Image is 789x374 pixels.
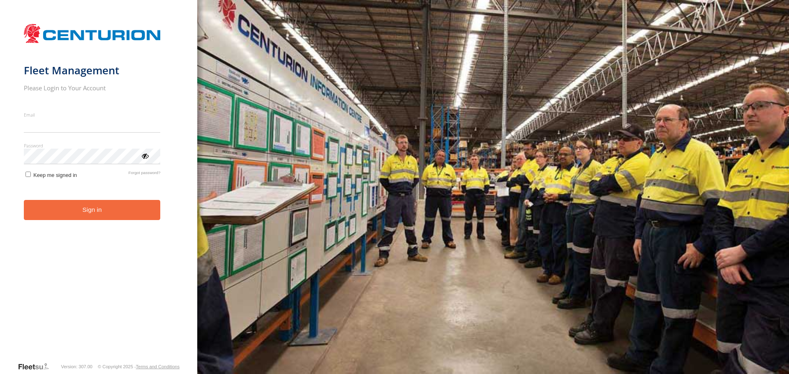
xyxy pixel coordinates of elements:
[25,172,31,177] input: Keep me signed in
[129,170,161,178] a: Forgot password?
[24,142,161,149] label: Password
[33,172,77,178] span: Keep me signed in
[18,363,55,371] a: Visit our Website
[24,64,161,77] h1: Fleet Management
[24,20,174,362] form: main
[141,151,149,160] div: ViewPassword
[24,23,161,44] img: Centurion Transport
[61,364,92,369] div: Version: 307.00
[24,112,161,118] label: Email
[24,84,161,92] h2: Please Login to Your Account
[136,364,180,369] a: Terms and Conditions
[24,200,161,220] button: Sign in
[98,364,180,369] div: © Copyright 2025 -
